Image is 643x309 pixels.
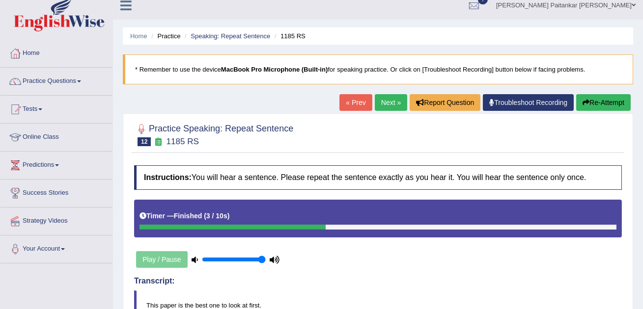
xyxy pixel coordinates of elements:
[167,137,199,146] small: 1185 RS
[0,96,112,120] a: Tests
[576,94,631,111] button: Re-Attempt
[227,212,230,220] b: )
[0,68,112,92] a: Practice Questions
[130,32,147,40] a: Home
[0,207,112,232] a: Strategy Videos
[123,54,633,84] blockquote: * Remember to use the device for speaking practice. Or click on [Troubleshoot Recording] button b...
[134,122,293,146] h2: Practice Speaking: Repeat Sentence
[204,212,206,220] b: (
[410,94,480,111] button: Report Question
[191,32,270,40] a: Speaking: Repeat Sentence
[0,40,112,64] a: Home
[0,124,112,148] a: Online Class
[149,31,180,41] li: Practice
[138,137,151,146] span: 12
[206,212,227,220] b: 3 / 10s
[0,235,112,260] a: Your Account
[0,180,112,204] a: Success Stories
[134,165,622,190] h4: You will hear a sentence. Please repeat the sentence exactly as you hear it. You will hear the se...
[221,66,328,73] b: MacBook Pro Microphone (Built-in)
[272,31,306,41] li: 1185 RS
[144,173,192,181] b: Instructions:
[134,277,622,285] h4: Transcript:
[0,152,112,176] a: Predictions
[339,94,372,111] a: « Prev
[140,212,229,220] h5: Timer —
[375,94,407,111] a: Next »
[174,212,202,220] b: Finished
[153,137,164,147] small: Exam occurring question
[483,94,574,111] a: Troubleshoot Recording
